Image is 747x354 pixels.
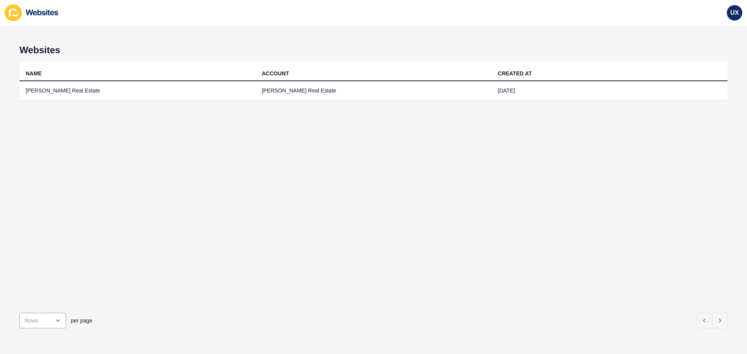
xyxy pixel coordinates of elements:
[498,70,532,77] div: CREATED AT
[71,317,92,324] span: per page
[19,81,256,100] td: [PERSON_NAME] Real Estate
[256,81,492,100] td: [PERSON_NAME] Real Estate
[19,313,66,328] div: open menu
[26,70,42,77] div: NAME
[262,70,289,77] div: ACCOUNT
[19,45,728,56] h1: Websites
[491,81,728,100] td: [DATE]
[730,9,739,17] span: UX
